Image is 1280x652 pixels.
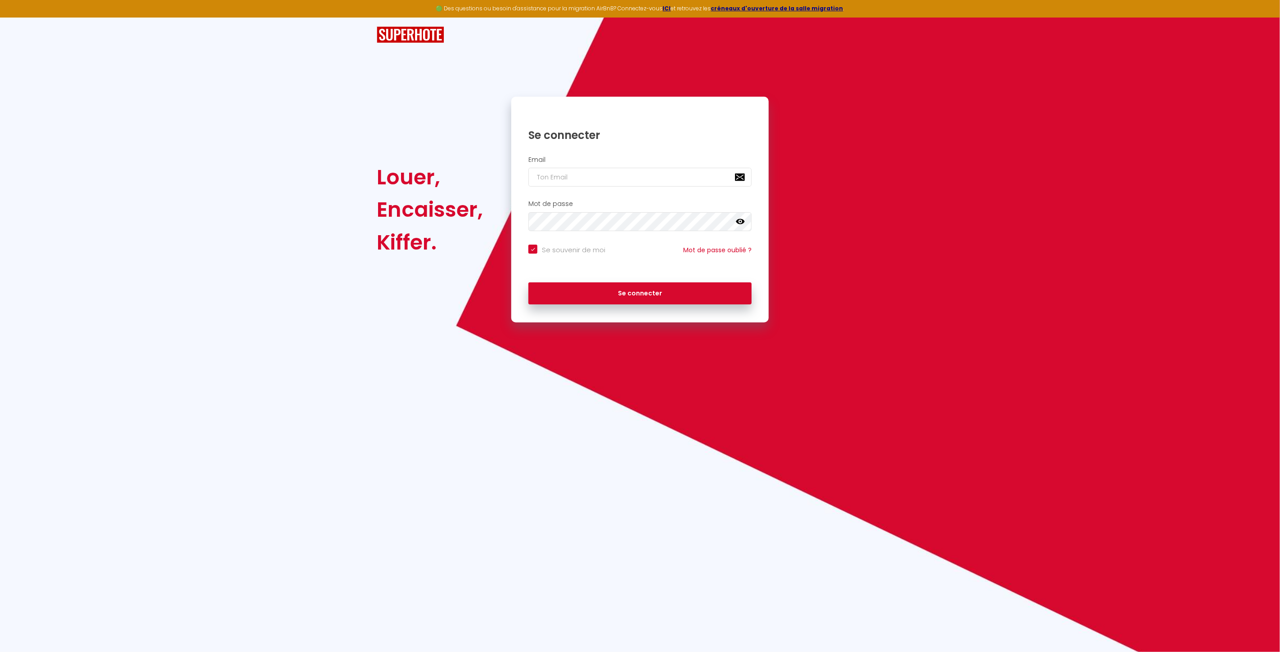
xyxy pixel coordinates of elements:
button: Se connecter [528,282,752,305]
div: Kiffer. [377,226,483,259]
a: créneaux d'ouverture de la salle migration [711,4,843,12]
div: Encaisser, [377,193,483,226]
button: Ouvrir le widget de chat LiveChat [7,4,34,31]
h1: Se connecter [528,128,752,142]
input: Ton Email [528,168,752,187]
h2: Mot de passe [528,200,752,208]
h2: Email [528,156,752,164]
div: Louer, [377,161,483,193]
a: ICI [663,4,671,12]
a: Mot de passe oublié ? [683,246,752,255]
img: SuperHote logo [377,27,444,43]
